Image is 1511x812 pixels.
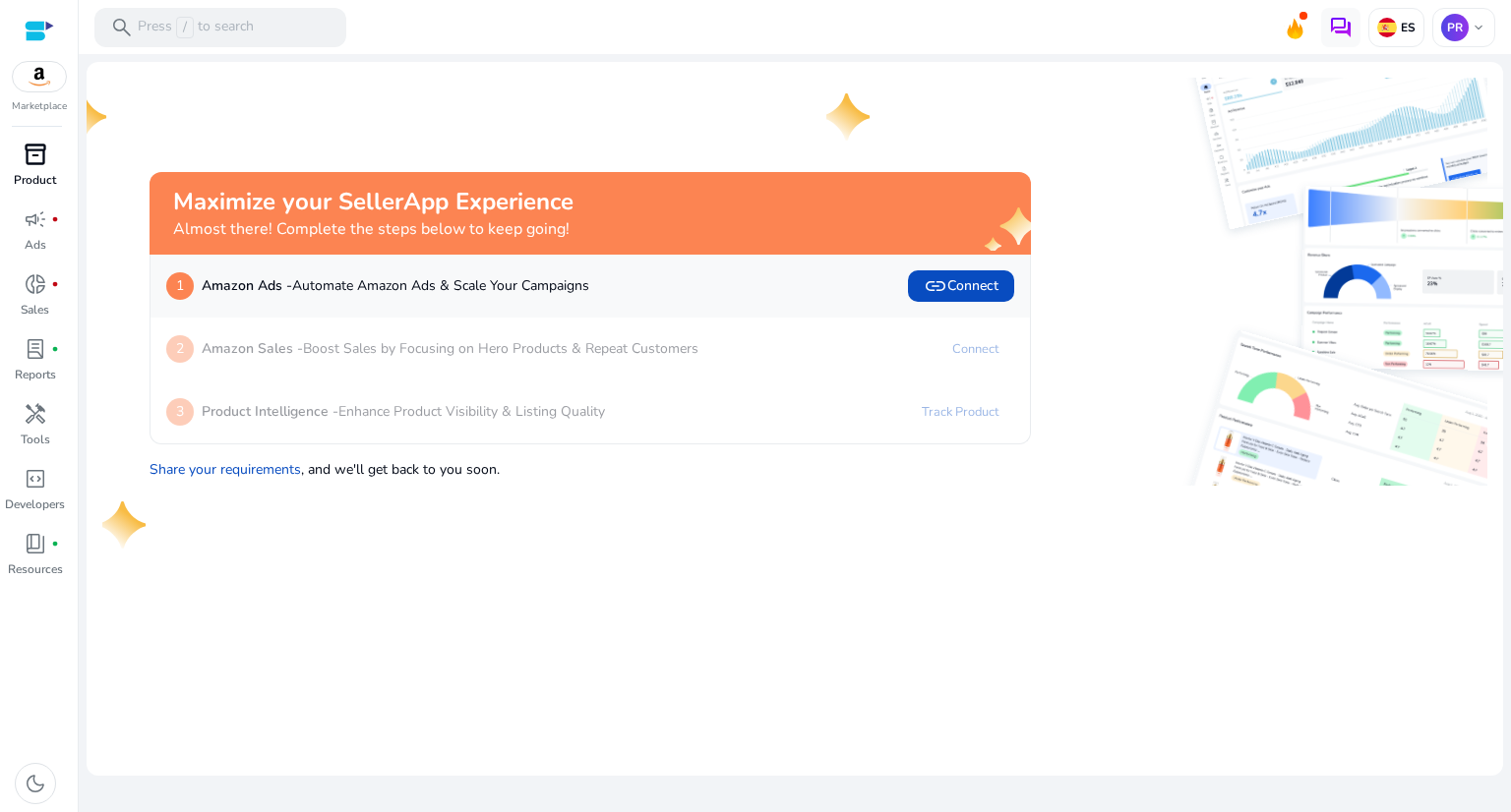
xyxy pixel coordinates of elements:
[924,274,998,298] span: Connect
[51,215,59,223] span: fiber_manual_record
[166,335,194,363] p: 2
[924,274,947,298] span: link
[150,451,1031,480] p: , and we'll get back to you soon.
[14,171,56,189] p: Product
[51,540,59,548] span: fiber_manual_record
[25,236,46,254] p: Ads
[202,402,338,421] b: Product Intelligence -
[937,333,1014,365] a: Connect
[202,276,292,295] b: Amazon Ads -
[1397,20,1416,35] p: ES
[24,772,47,795] span: dark_mode
[110,16,134,39] span: search
[21,301,49,319] p: Sales
[102,501,150,549] img: one-star.svg
[202,338,698,359] p: Boost Sales by Focusing on Hero Products & Repeat Customers
[176,17,194,38] span: /
[5,495,65,513] p: Developers
[150,460,301,479] a: Share your requirements
[1441,14,1469,41] p: PR
[908,270,1014,302] button: linkConnect
[24,467,47,491] span: code_blocks
[21,431,50,448] p: Tools
[826,93,874,141] img: one-star.svg
[24,272,47,296] span: donut_small
[173,220,574,239] h4: Almost there! Complete the steps below to keep going!
[166,272,194,300] p: 1
[24,402,47,426] span: handyman
[202,275,589,296] p: Automate Amazon Ads & Scale Your Campaigns
[24,532,47,555] span: book_4
[1377,18,1397,37] img: es.svg
[24,143,47,166] span: inventory_2
[202,401,605,422] p: Enhance Product Visibility & Listing Quality
[202,339,303,358] b: Amazon Sales -
[15,366,56,383] p: Reports
[24,337,47,361] span: lab_profile
[13,62,66,91] img: amazon.svg
[166,398,194,426] p: 3
[1471,20,1486,35] span: keyboard_arrow_down
[173,188,574,216] h2: Maximize your SellerApp Experience
[138,17,254,38] p: Press to search
[51,345,59,353] span: fiber_manual_record
[63,93,110,141] img: one-star.svg
[51,280,59,288] span: fiber_manual_record
[906,396,1014,428] a: Track Product
[8,560,63,578] p: Resources
[12,99,67,114] p: Marketplace
[24,207,47,231] span: campaign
